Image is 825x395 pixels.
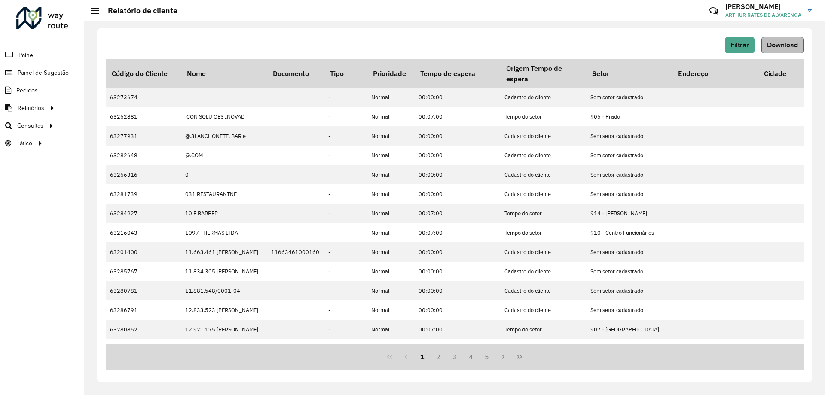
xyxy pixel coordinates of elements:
td: 11.834.305 [PERSON_NAME] [181,262,267,281]
th: Documento [267,59,324,88]
td: Sem setor cadastrado [586,242,672,262]
td: Normal [367,339,414,358]
td: Normal [367,126,414,146]
td: 11663461000160 [267,242,324,262]
th: Nome [181,59,267,88]
td: - [324,126,367,146]
td: 11.881.548/0001-04 [181,281,267,300]
th: Tipo [324,59,367,88]
td: 00:00:00 [414,281,500,300]
span: Pedidos [16,86,38,95]
td: Normal [367,184,414,204]
td: 63280781 [106,281,181,300]
td: Normal [367,165,414,184]
td: - [324,262,367,281]
td: 00:07:00 [414,320,500,339]
span: Painel de Sugestão [18,68,69,77]
td: 00:00:00 [414,339,500,358]
td: Tempo do setor [500,223,586,242]
td: 0 [181,165,267,184]
button: 2 [430,349,446,365]
th: Código do Cliente [106,59,181,88]
td: 63262881 [106,107,181,126]
td: - [324,320,367,339]
td: 12.833.523 [PERSON_NAME] [181,300,267,320]
td: .CON SOLU OES INOVAD [181,107,267,126]
td: Cadastro do cliente [500,88,586,107]
td: Cadastro do cliente [500,339,586,358]
td: 00:00:00 [414,300,500,320]
span: Consultas [17,121,43,130]
td: Cadastro do cliente [500,262,586,281]
td: Cadastro do cliente [500,184,586,204]
td: @.COM [181,146,267,165]
td: 10 E BARBER [181,204,267,223]
td: 1097 THERMAS LTDA - [181,223,267,242]
td: Normal [367,281,414,300]
td: Cadastro do cliente [500,126,586,146]
td: - [324,88,367,107]
th: Endereço [672,59,758,88]
td: 12.921.175 [PERSON_NAME] [181,320,267,339]
td: Sem setor cadastrado [586,165,672,184]
td: Normal [367,88,414,107]
th: Origem Tempo de espera [500,59,586,88]
td: - [324,204,367,223]
td: - [324,242,367,262]
td: 63201400 [106,242,181,262]
td: 11.663.461 [PERSON_NAME] [181,242,267,262]
td: Normal [367,262,414,281]
button: 4 [463,349,479,365]
td: 63277931 [106,126,181,146]
button: Download [761,37,804,53]
td: 63284927 [106,204,181,223]
td: 905 - Prado [586,107,672,126]
td: - [324,165,367,184]
td: Sem setor cadastrado [586,146,672,165]
td: Sem setor cadastrado [586,262,672,281]
td: 00:07:00 [414,204,500,223]
span: Download [767,41,798,49]
th: Setor [586,59,672,88]
td: Sem setor cadastrado [586,88,672,107]
td: Normal [367,223,414,242]
button: Filtrar [725,37,755,53]
button: Last Page [511,349,528,365]
td: 00:00:00 [414,262,500,281]
td: - [324,339,367,358]
td: Sem setor cadastrado [586,184,672,204]
td: Normal [367,300,414,320]
td: 00:00:00 [414,126,500,146]
td: Tempo do setor [500,320,586,339]
td: 031 RESTAURANTNE [181,184,267,204]
td: 63286791 [106,300,181,320]
td: Normal [367,242,414,262]
td: 63282648 [106,146,181,165]
td: - [324,223,367,242]
td: Sem setor cadastrado [586,339,672,358]
button: Next Page [495,349,511,365]
td: 63266316 [106,165,181,184]
span: Relatórios [18,104,44,113]
button: 3 [446,349,463,365]
td: - [324,107,367,126]
td: Tempo do setor [500,107,586,126]
h3: [PERSON_NAME] [725,3,801,11]
td: Normal [367,146,414,165]
td: 12726359612 [181,339,267,358]
th: Tempo de espera [414,59,500,88]
a: Contato Rápido [705,2,723,20]
span: Painel [18,51,34,60]
td: 00:07:00 [414,107,500,126]
td: - [324,300,367,320]
button: 1 [414,349,431,365]
td: Cadastro do cliente [500,165,586,184]
td: Cadastro do cliente [500,146,586,165]
td: 00:00:00 [414,165,500,184]
td: 00:00:00 [414,146,500,165]
td: 63280852 [106,320,181,339]
button: 5 [479,349,495,365]
td: 63291934 [106,339,181,358]
td: 00:00:00 [414,242,500,262]
td: 63281739 [106,184,181,204]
